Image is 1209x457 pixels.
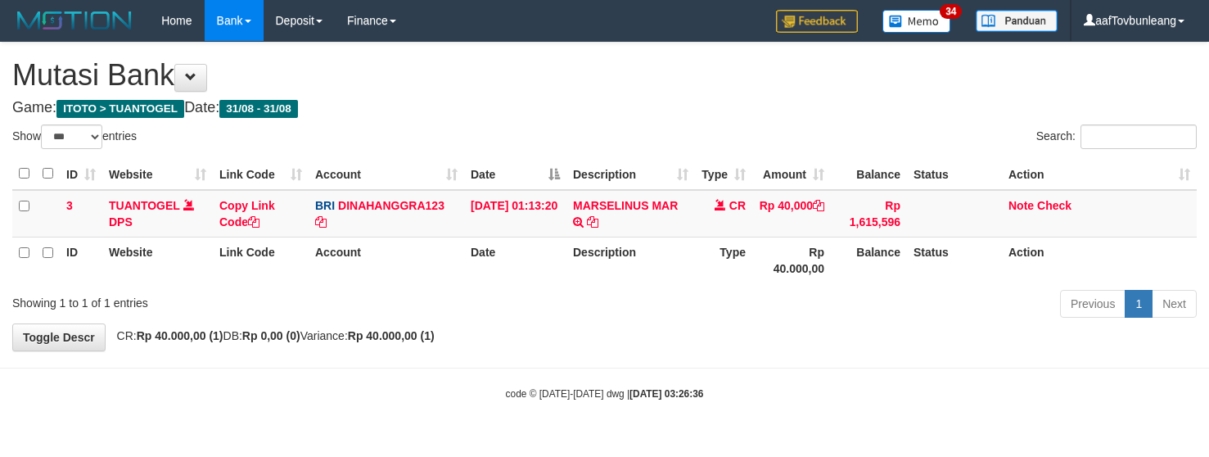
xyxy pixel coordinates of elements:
[60,237,102,283] th: ID
[907,237,1002,283] th: Status
[629,388,703,400] strong: [DATE] 03:26:36
[12,288,491,311] div: Showing 1 to 1 of 1 entries
[219,100,298,118] span: 31/08 - 31/08
[695,237,752,283] th: Type
[41,124,102,149] select: Showentries
[1125,290,1153,318] a: 1
[219,199,275,228] a: Copy Link Code
[109,329,435,342] span: CR: DB: Variance:
[109,199,180,212] a: TUANTOGEL
[907,158,1002,190] th: Status
[60,158,102,190] th: ID: activate to sort column ascending
[566,237,695,283] th: Description
[752,237,831,283] th: Rp 40.000,00
[102,237,213,283] th: Website
[464,237,566,283] th: Date
[752,190,831,238] td: Rp 40,000
[309,237,464,283] th: Account
[1002,158,1197,190] th: Action: activate to sort column ascending
[1152,290,1197,318] a: Next
[102,158,213,190] th: Website: activate to sort column ascending
[102,190,213,238] td: DPS
[12,100,1197,116] h4: Game: Date:
[12,124,137,149] label: Show entries
[1037,199,1071,212] a: Check
[831,190,907,238] td: Rp 1,615,596
[573,199,678,212] a: MARSELINUS MAR
[831,158,907,190] th: Balance
[66,199,73,212] span: 3
[12,324,106,351] a: Toggle Descr
[348,329,435,342] strong: Rp 40.000,00 (1)
[338,199,444,212] a: DINAHANGGRA123
[752,158,831,190] th: Amount: activate to sort column ascending
[976,10,1058,32] img: panduan.png
[213,237,309,283] th: Link Code
[12,8,137,33] img: MOTION_logo.png
[1008,199,1034,212] a: Note
[315,215,327,228] a: Copy DINAHANGGRA123 to clipboard
[309,158,464,190] th: Account: activate to sort column ascending
[729,199,746,212] span: CR
[587,215,598,228] a: Copy MARSELINUS MAR to clipboard
[776,10,858,33] img: Feedback.jpg
[813,199,824,212] a: Copy Rp 40,000 to clipboard
[12,59,1197,92] h1: Mutasi Bank
[1036,124,1197,149] label: Search:
[464,158,566,190] th: Date: activate to sort column descending
[315,199,335,212] span: BRI
[56,100,184,118] span: ITOTO > TUANTOGEL
[464,190,566,238] td: [DATE] 01:13:20
[213,158,309,190] th: Link Code: activate to sort column ascending
[506,388,704,400] small: code © [DATE]-[DATE] dwg |
[831,237,907,283] th: Balance
[940,4,962,19] span: 34
[695,158,752,190] th: Type: activate to sort column ascending
[1060,290,1126,318] a: Previous
[882,10,951,33] img: Button%20Memo.svg
[566,158,695,190] th: Description: activate to sort column ascending
[242,329,300,342] strong: Rp 0,00 (0)
[1002,237,1197,283] th: Action
[1080,124,1197,149] input: Search:
[137,329,223,342] strong: Rp 40.000,00 (1)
